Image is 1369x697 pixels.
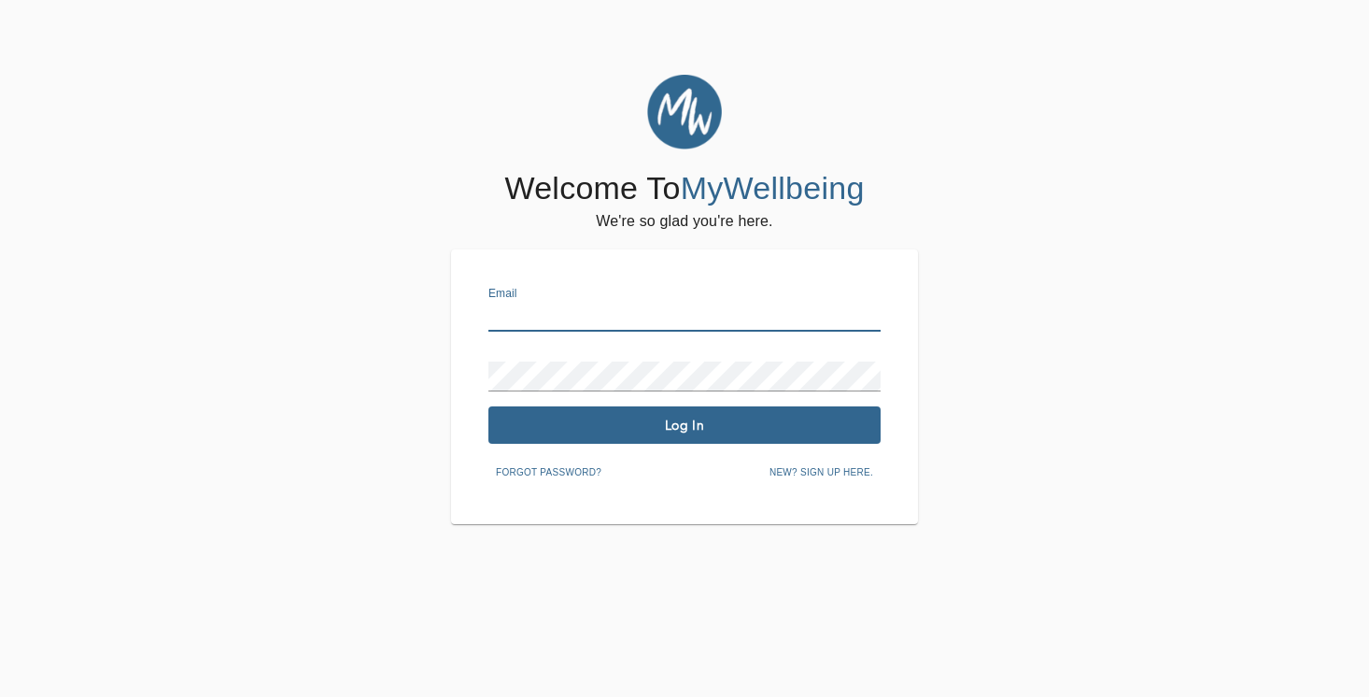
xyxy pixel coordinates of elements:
button: Log In [488,406,881,444]
h6: We're so glad you're here. [596,208,772,235]
h4: Welcome To [504,169,864,208]
button: Forgot password? [488,459,609,487]
span: Forgot password? [496,464,601,481]
span: MyWellbeing [681,170,865,206]
span: Log In [496,417,873,434]
img: MyWellbeing [647,75,722,149]
a: Forgot password? [488,463,609,478]
span: New? Sign up here. [769,464,873,481]
label: Email [488,289,517,300]
button: New? Sign up here. [762,459,881,487]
